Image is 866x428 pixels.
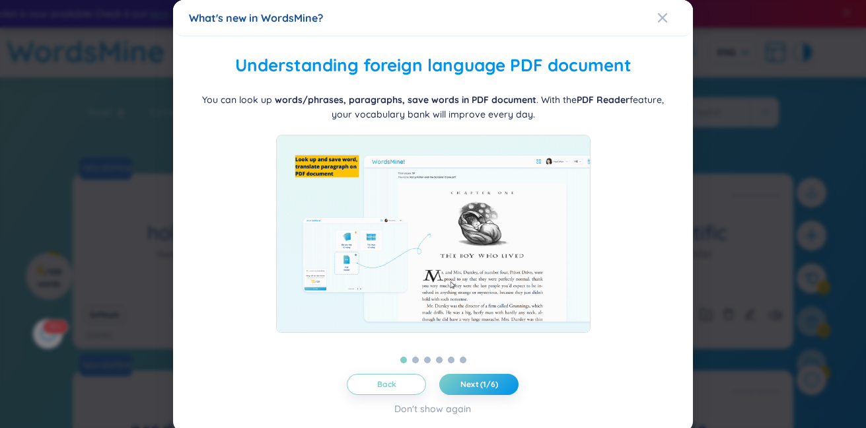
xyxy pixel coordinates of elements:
button: Back [347,374,427,395]
button: 6 [460,357,467,363]
span: Back [377,379,396,390]
b: PDF Reader [577,94,630,106]
button: 5 [449,357,455,363]
button: 4 [437,357,443,363]
button: 2 [413,357,419,363]
div: What's new in WordsMine? [189,11,677,25]
b: words/phrases, paragraphs, save words in PDF document [275,94,536,106]
h2: Understanding foreign language PDF document [189,52,677,79]
span: You can look up . With the feature, your vocabulary bank will improve every day. [202,94,664,120]
div: Don't show again [395,402,472,416]
button: 3 [425,357,431,363]
button: Next (1/6) [440,374,519,395]
button: 1 [401,357,408,363]
span: Next (1/6) [460,379,498,390]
